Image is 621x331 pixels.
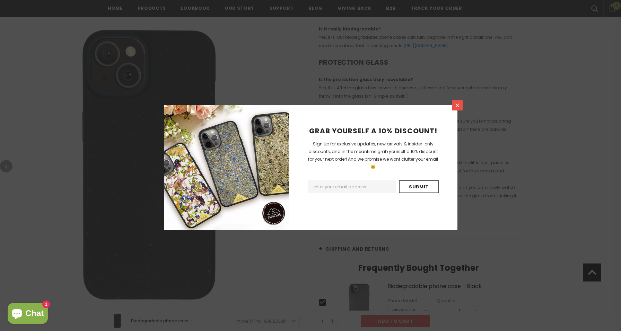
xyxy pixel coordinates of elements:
span: Sign Up for exclusive updates, new arrivals & insider-only discounts, and in the meantime grab yo... [308,141,438,170]
inbox-online-store-chat: Shopify online store chat [6,303,50,325]
input: Email Address [308,180,396,193]
a: Close [452,100,463,110]
span: GRAB YOURSELF A 10% DISCOUNT! [309,126,437,136]
input: Submit [399,180,439,193]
